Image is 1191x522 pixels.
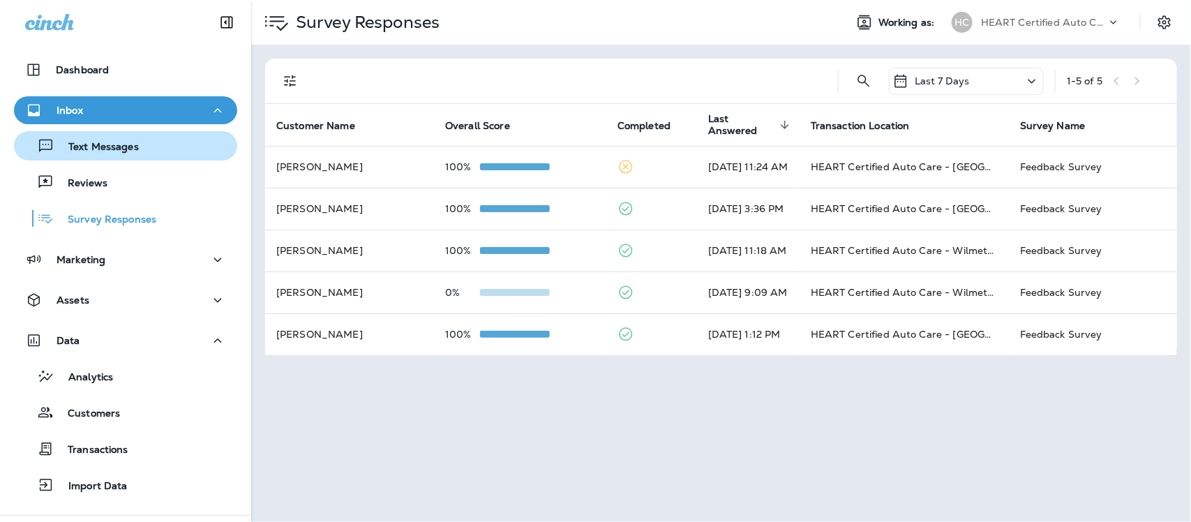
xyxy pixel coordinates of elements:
[1152,10,1177,35] button: Settings
[981,17,1107,28] p: HEART Certified Auto Care
[14,204,237,233] button: Survey Responses
[850,67,878,95] button: Search Survey Responses
[14,96,237,124] button: Inbox
[14,434,237,463] button: Transactions
[445,119,528,132] span: Overall Score
[1009,146,1177,188] td: Feedback Survey
[800,271,1009,313] td: HEART Certified Auto Care - Wilmette
[811,119,928,132] span: Transaction Location
[1020,120,1086,132] span: Survey Name
[207,8,246,36] button: Collapse Sidebar
[811,120,910,132] span: Transaction Location
[14,470,237,500] button: Import Data
[445,329,480,340] p: 100%
[1009,230,1177,271] td: Feedback Survey
[265,146,434,188] td: [PERSON_NAME]
[14,361,237,391] button: Analytics
[697,230,800,271] td: [DATE] 11:18 AM
[445,245,480,256] p: 100%
[276,67,304,95] button: Filters
[54,141,139,154] p: Text Messages
[14,327,237,355] button: Data
[57,254,105,265] p: Marketing
[952,12,973,33] div: HC
[14,131,237,161] button: Text Messages
[445,120,510,132] span: Overall Score
[708,113,794,137] span: Last Answered
[14,398,237,427] button: Customers
[445,161,480,172] p: 100%
[54,214,156,227] p: Survey Responses
[14,286,237,314] button: Assets
[54,371,113,385] p: Analytics
[265,188,434,230] td: [PERSON_NAME]
[276,120,355,132] span: Customer Name
[697,271,800,313] td: [DATE] 9:09 AM
[915,75,970,87] p: Last 7 Days
[800,188,1009,230] td: HEART Certified Auto Care - [GEOGRAPHIC_DATA]
[445,203,480,214] p: 100%
[617,120,671,132] span: Completed
[265,271,434,313] td: [PERSON_NAME]
[290,12,440,33] p: Survey Responses
[265,230,434,271] td: [PERSON_NAME]
[54,177,107,191] p: Reviews
[57,335,80,346] p: Data
[800,230,1009,271] td: HEART Certified Auto Care - Wilmette
[14,167,237,197] button: Reviews
[1067,75,1102,87] div: 1 - 5 of 5
[697,188,800,230] td: [DATE] 3:36 PM
[56,64,109,75] p: Dashboard
[57,105,83,116] p: Inbox
[276,119,373,132] span: Customer Name
[708,113,776,137] span: Last Answered
[800,313,1009,355] td: HEART Certified Auto Care - [GEOGRAPHIC_DATA]
[1009,271,1177,313] td: Feedback Survey
[1009,188,1177,230] td: Feedback Survey
[1020,119,1104,132] span: Survey Name
[878,17,938,29] span: Working as:
[14,246,237,274] button: Marketing
[800,146,1009,188] td: HEART Certified Auto Care - [GEOGRAPHIC_DATA]
[265,313,434,355] td: [PERSON_NAME]
[1009,313,1177,355] td: Feedback Survey
[54,408,120,421] p: Customers
[697,313,800,355] td: [DATE] 1:12 PM
[617,119,689,132] span: Completed
[697,146,800,188] td: [DATE] 11:24 AM
[54,444,128,457] p: Transactions
[14,56,237,84] button: Dashboard
[54,480,128,493] p: Import Data
[57,294,89,306] p: Assets
[445,287,480,298] p: 0%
